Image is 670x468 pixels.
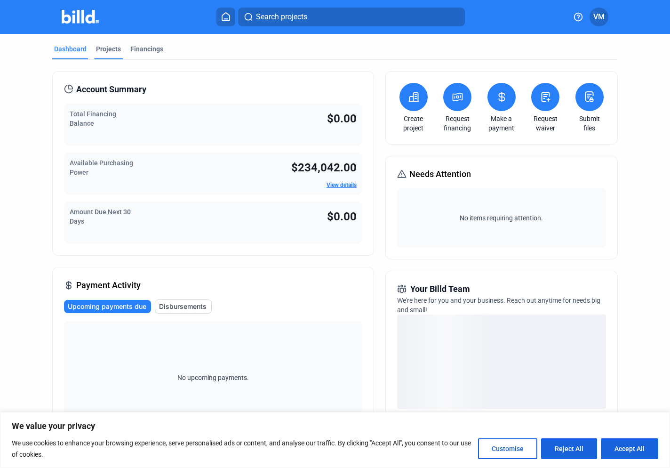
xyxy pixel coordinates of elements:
span: Needs Attention [409,168,471,181]
span: Payment Activity [76,279,141,292]
span: $0.00 [327,210,357,223]
p: We use cookies to enhance your browsing experience, serve personalised ads or content, and analys... [12,437,471,460]
span: Total Financing Balance [70,110,116,127]
span: Disbursements [159,302,207,311]
div: loading [397,315,606,409]
button: Customise [478,438,537,459]
img: Billd Company Logo [62,10,99,24]
a: Request waiver [529,114,562,133]
button: Accept All [601,438,658,459]
span: Amount Due Next 30 Days [70,208,131,225]
button: Reject All [541,438,597,459]
a: Create project [397,114,430,133]
span: No upcoming payments. [171,373,255,382]
button: VM [590,8,608,26]
span: $0.00 [327,112,357,125]
span: Upcoming payments due [68,302,146,311]
span: Available Purchasing Power [70,159,133,176]
div: Financings [130,44,163,54]
span: VM [593,11,605,23]
div: Projects [96,44,121,54]
span: Your Billd Team [410,282,470,296]
span: No items requiring attention. [401,213,602,223]
a: Request financing [441,114,474,133]
a: Submit files [573,114,606,133]
button: Disbursements [155,299,212,314]
button: Upcoming payments due [64,300,151,313]
span: $234,042.00 [291,161,357,174]
a: Make a payment [485,114,518,133]
span: We're here for you and your business. Reach out anytime for needs big and small! [397,297,600,314]
span: Account Summary [76,83,146,96]
div: Dashboard [54,44,87,54]
a: View details [327,182,357,188]
button: Search projects [238,8,465,26]
p: We value your privacy [12,420,658,432]
span: Search projects [256,11,307,23]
